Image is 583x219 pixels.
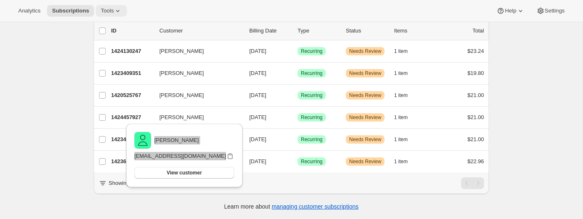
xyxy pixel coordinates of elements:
p: 1423442119 [111,135,153,144]
div: Type [298,27,339,35]
span: [DATE] [249,70,266,76]
span: View customer [167,169,202,176]
p: 1423671495 [111,157,153,166]
span: Recurring [301,136,323,143]
span: $23.24 [467,48,484,54]
button: 1 item [394,156,417,167]
p: Customer [159,27,243,35]
div: 1424130247[PERSON_NAME][DATE]SuccessRecurringWarningNeeds Review1 item$23.24 [111,45,484,57]
span: Help [505,7,516,14]
a: managing customer subscriptions [272,203,359,210]
p: 1424130247 [111,47,153,55]
span: 1 item [394,114,408,121]
div: 1423409351[PERSON_NAME][DATE]SuccessRecurringWarningNeeds Review1 item$19.80 [111,67,484,79]
button: 1 item [394,90,417,101]
p: Learn more about [224,202,359,211]
button: 1 item [394,45,417,57]
span: $21.00 [467,92,484,98]
div: IDCustomerBilling DateTypeStatusItemsTotal [111,27,484,35]
p: Status [346,27,387,35]
p: [PERSON_NAME] [154,136,199,144]
span: [PERSON_NAME] [159,47,204,55]
span: [DATE] [249,92,266,98]
button: View customer [134,167,234,179]
img: variant image [134,132,151,149]
button: [PERSON_NAME] [154,111,238,124]
span: [PERSON_NAME] [159,69,204,77]
span: Recurring [301,158,323,165]
p: Billing Date [249,27,291,35]
span: [DATE] [249,158,266,164]
div: 1423671495[PERSON_NAME][DATE]SuccessRecurringWarningNeeds Review1 item$22.96 [111,156,484,167]
span: 1 item [394,92,408,99]
span: 1 item [394,158,408,165]
p: 1424457927 [111,113,153,122]
span: 1 item [394,70,408,77]
button: Tools [96,5,127,17]
div: 1423442119[PERSON_NAME][DATE]SuccessRecurringWarningNeeds Review1 item$21.00 [111,134,484,145]
span: Recurring [301,92,323,99]
span: [DATE] [249,48,266,54]
span: $22.96 [467,158,484,164]
span: Needs Review [349,92,381,99]
span: Analytics [18,7,40,14]
span: Recurring [301,70,323,77]
button: Subscriptions [47,5,94,17]
span: Recurring [301,114,323,121]
nav: Pagination [461,177,484,189]
span: Needs Review [349,136,381,143]
button: 1 item [394,67,417,79]
div: 1424457927[PERSON_NAME][DATE]SuccessRecurringWarningNeeds Review1 item$21.00 [111,112,484,123]
span: 1 item [394,136,408,143]
span: Recurring [301,48,323,55]
p: 1420525767 [111,91,153,100]
span: Subscriptions [52,7,89,14]
span: [DATE] [249,136,266,142]
span: $21.00 [467,136,484,142]
button: Analytics [13,5,45,17]
span: Settings [545,7,565,14]
span: [PERSON_NAME] [159,91,204,100]
p: Total [473,27,484,35]
span: Needs Review [349,48,381,55]
span: $21.00 [467,114,484,120]
span: 1 item [394,48,408,55]
span: Needs Review [349,114,381,121]
button: [PERSON_NAME] [154,89,238,102]
p: 1423409351 [111,69,153,77]
span: $19.80 [467,70,484,76]
p: ID [111,27,153,35]
p: Showing 1 to 6 of 6 [109,179,155,187]
button: 1 item [394,134,417,145]
span: Tools [101,7,114,14]
button: Settings [531,5,570,17]
span: Needs Review [349,70,381,77]
button: 1 item [394,112,417,123]
p: [EMAIL_ADDRESS][DOMAIN_NAME] [134,152,226,160]
div: Items [394,27,436,35]
button: [PERSON_NAME] [154,67,238,80]
button: [PERSON_NAME] [154,45,238,58]
span: Needs Review [349,158,381,165]
span: [PERSON_NAME] [159,113,204,122]
span: [DATE] [249,114,266,120]
button: Help [491,5,529,17]
div: 1420525767[PERSON_NAME][DATE]SuccessRecurringWarningNeeds Review1 item$21.00 [111,90,484,101]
